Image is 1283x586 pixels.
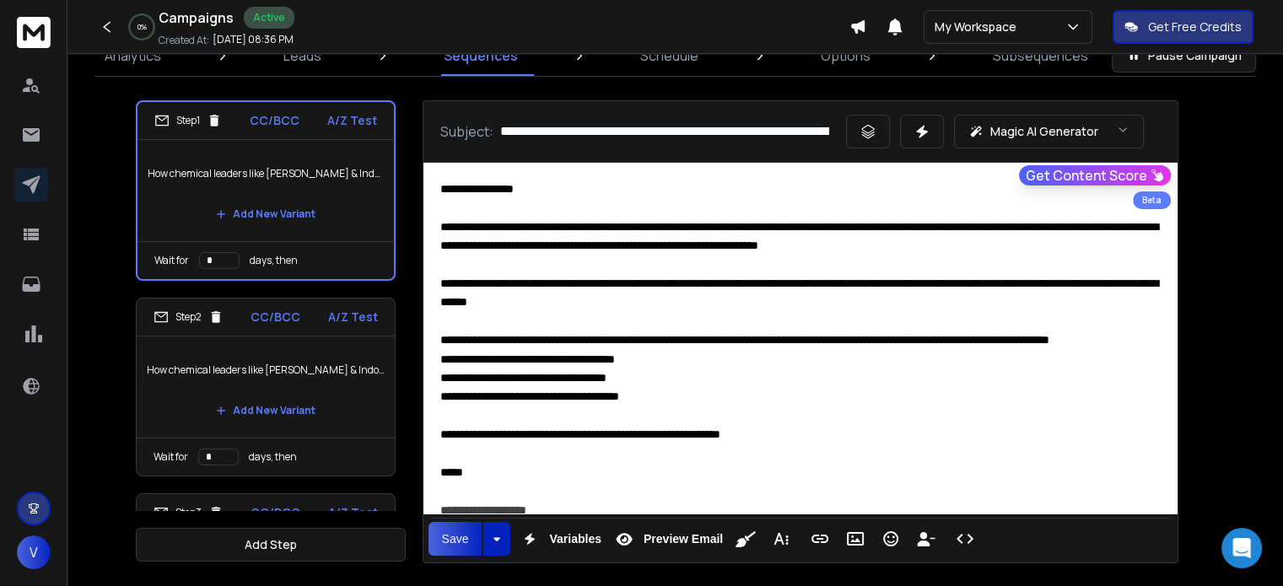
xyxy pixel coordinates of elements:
[444,46,518,66] p: Sequences
[608,522,726,556] button: Preview Email
[137,22,147,32] p: 0 %
[202,197,329,231] button: Add New Variant
[1148,19,1242,35] p: Get Free Credits
[105,46,161,66] p: Analytics
[148,150,384,197] p: How chemical leaders like [PERSON_NAME] & Indorama are reducing incidents
[250,112,299,129] p: CC/BCC
[328,504,378,521] p: A/Z Test
[811,35,881,76] a: Options
[154,254,189,267] p: Wait for
[839,522,871,556] button: Insert Image (Ctrl+P)
[17,535,51,569] button: V
[328,309,378,325] p: A/Z Test
[935,19,1023,35] p: My Workspace
[730,522,762,556] button: Clean HTML
[154,309,224,325] div: Step 2
[1112,39,1256,73] button: Pause Campaign
[154,505,224,520] div: Step 3
[804,522,836,556] button: Insert Link (Ctrl+K)
[1221,528,1262,568] div: Open Intercom Messenger
[821,46,871,66] p: Options
[154,450,188,464] p: Wait for
[875,522,907,556] button: Emoticons
[949,522,981,556] button: Code View
[147,347,385,394] p: How chemical leaders like [PERSON_NAME] & Indorama are reducing incidents
[136,298,396,476] li: Step2CC/BCCA/Z TestHow chemical leaders like [PERSON_NAME] & Indorama are reducing incidentsAdd N...
[251,504,300,521] p: CC/BCC
[546,532,605,546] span: Variables
[765,522,797,556] button: More Text
[94,35,171,76] a: Analytics
[250,254,298,267] p: days, then
[273,35,332,76] a: Leads
[434,35,528,76] a: Sequences
[154,113,222,128] div: Step 1
[630,35,709,76] a: Schedule
[1019,165,1171,185] button: Get Content Score
[327,112,377,129] p: A/Z Test
[249,450,297,464] p: days, then
[283,46,321,66] p: Leads
[213,33,294,46] p: [DATE] 08:36 PM
[1113,10,1253,44] button: Get Free Credits
[429,522,482,556] button: Save
[244,7,294,29] div: Active
[954,115,1144,148] button: Magic AI Generator
[640,532,726,546] span: Preview Email
[159,34,209,47] p: Created At:
[251,309,300,325] p: CC/BCC
[993,46,1088,66] p: Subsequences
[136,528,406,562] button: Add Step
[910,522,942,556] button: Insert Unsubscribe Link
[202,394,329,427] button: Add New Variant
[990,123,1098,140] p: Magic AI Generator
[440,121,493,142] p: Subject:
[640,46,698,66] p: Schedule
[136,100,396,281] li: Step1CC/BCCA/Z TestHow chemical leaders like [PERSON_NAME] & Indorama are reducing incidentsAdd N...
[514,522,605,556] button: Variables
[1133,191,1171,209] div: Beta
[983,35,1098,76] a: Subsequences
[159,8,234,28] h1: Campaigns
